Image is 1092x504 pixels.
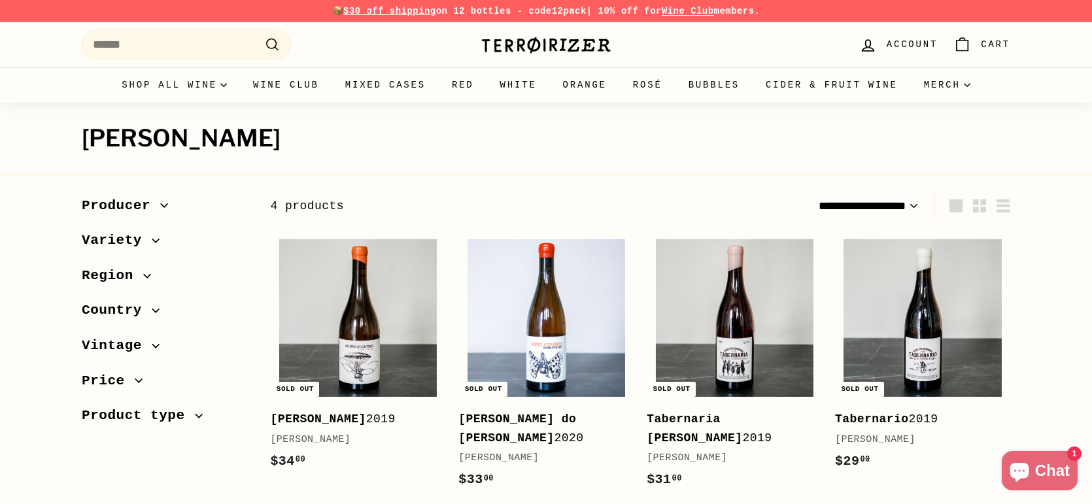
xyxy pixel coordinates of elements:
div: Sold out [460,382,507,397]
h1: [PERSON_NAME] [82,126,1010,152]
span: $34 [270,454,305,469]
sup: 00 [296,455,305,464]
span: Price [82,370,135,392]
button: Vintage [82,331,249,367]
a: Cider & Fruit Wine [753,67,911,103]
b: [PERSON_NAME] [270,412,366,426]
a: Sold out [PERSON_NAME] do [PERSON_NAME]2020[PERSON_NAME] [458,230,634,503]
inbox-online-store-chat: Shopify online store chat [998,451,1082,494]
b: Tabernario [835,412,909,426]
a: Wine Club [240,67,332,103]
span: Cart [981,37,1010,52]
button: Producer [82,192,249,227]
a: Rosé [620,67,675,103]
div: Sold out [648,382,696,397]
a: Cart [946,25,1018,64]
div: 2019 [647,410,809,448]
a: Sold out [PERSON_NAME]2019[PERSON_NAME] [270,230,445,484]
a: Red [439,67,487,103]
a: Wine Club [662,6,714,16]
button: Country [82,296,249,331]
a: Orange [550,67,620,103]
div: [PERSON_NAME] [270,432,432,448]
sup: 00 [672,474,682,483]
a: Sold out Tabernaria [PERSON_NAME]2019[PERSON_NAME] [647,230,822,503]
span: $29 [835,454,870,469]
sup: 00 [484,474,494,483]
div: Primary [56,67,1036,103]
summary: Shop all wine [109,67,240,103]
div: [PERSON_NAME] [835,432,997,448]
a: Account [851,25,946,64]
summary: Merch [911,67,983,103]
b: Tabernaria [PERSON_NAME] [647,412,742,445]
span: Region [82,265,143,287]
span: Country [82,299,152,322]
b: [PERSON_NAME] do [PERSON_NAME] [458,412,576,445]
button: Region [82,261,249,297]
button: Variety [82,226,249,261]
div: [PERSON_NAME] [647,450,809,466]
div: 4 products [270,197,640,216]
span: Producer [82,195,160,217]
div: Sold out [271,382,319,397]
button: Price [82,367,249,402]
div: [PERSON_NAME] [458,450,621,466]
strong: 12pack [552,6,587,16]
span: Vintage [82,335,152,357]
div: 2019 [835,410,997,429]
div: 2019 [270,410,432,429]
div: Sold out [836,382,883,397]
div: 2020 [458,410,621,448]
span: $33 [458,472,494,487]
a: Bubbles [675,67,753,103]
span: $31 [647,472,682,487]
span: Product type [82,405,195,427]
a: White [487,67,550,103]
button: Product type [82,401,249,437]
span: Variety [82,229,152,252]
a: Sold out Tabernario2019[PERSON_NAME] [835,230,1010,484]
p: 📦 on 12 bottles - code | 10% off for members. [82,4,1010,18]
span: Account [887,37,938,52]
sup: 00 [860,455,870,464]
span: $30 off shipping [343,6,436,16]
a: Mixed Cases [332,67,439,103]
